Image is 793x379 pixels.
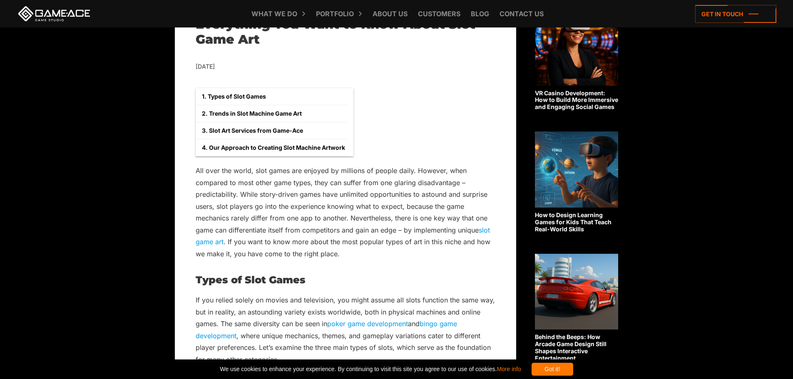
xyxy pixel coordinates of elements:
img: Related [535,10,618,86]
a: 1. Types of Slot Games [202,93,266,100]
h2: Types of Slot Games [196,275,495,285]
div: Got it! [532,363,573,376]
a: 2. Trends in Slot Machine Game Art [202,110,302,117]
a: How to Design Learning Games for Kids That Teach Real-World Skills [535,131,618,233]
a: bingo game development [196,320,457,339]
a: 3. Slot Art Services from Game-Ace [202,127,303,134]
img: Related [535,131,618,208]
a: poker game development [327,320,408,328]
div: [DATE] [196,62,495,72]
a: More info [497,366,521,372]
a: 4. Our Approach to Creating Slot Machine Artwork [202,144,345,151]
img: Related [535,254,618,330]
p: If you relied solely on movies and television, you might assume all slots function the same way, ... [196,294,495,365]
p: All over the world, slot games are enjoyed by millions of people daily. However, when compared to... [196,165,495,260]
a: VR Casino Development: How to Build More Immersive and Engaging Social Games [535,10,618,111]
span: We use cookies to enhance your experience. By continuing to visit this site you agree to our use ... [220,363,521,376]
a: Behind the Beeps: How Arcade Game Design Still Shapes Interactive Entertainment [535,254,618,362]
a: Get in touch [695,5,776,23]
h1: Everything You Want to Know About Slot Game Art [196,17,495,47]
